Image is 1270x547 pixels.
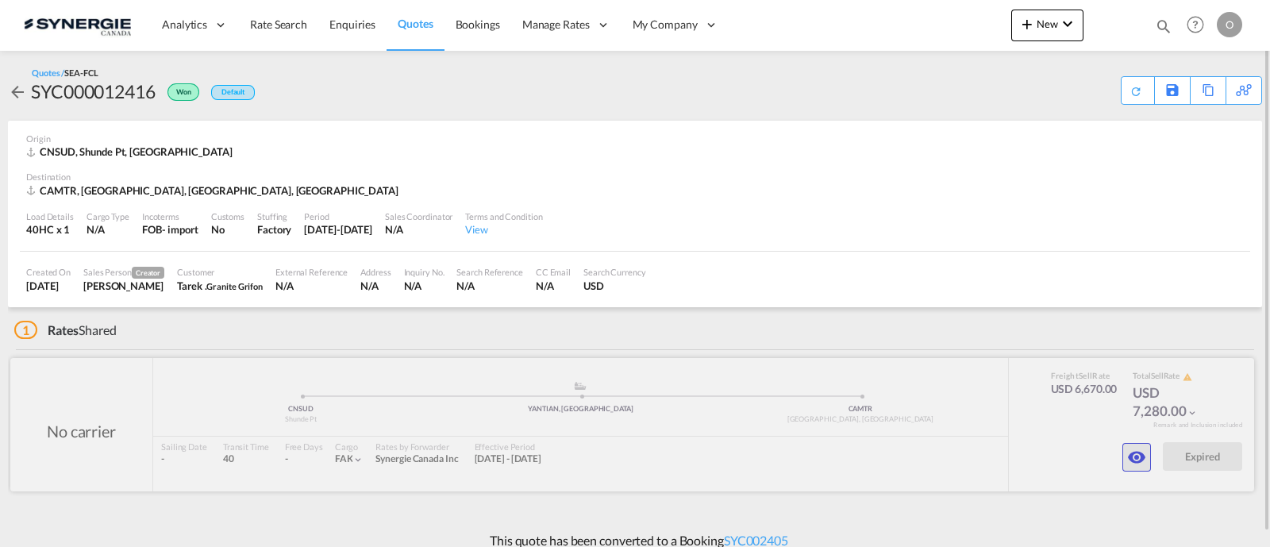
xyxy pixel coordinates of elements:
md-icon: icon-chevron-down [1058,14,1077,33]
md-icon: icon-plus 400-fg [1018,14,1037,33]
md-icon: icon-eye [1127,448,1146,467]
div: Terms and Condition [465,210,542,222]
div: N/A [536,279,571,293]
div: Period [304,210,372,222]
div: Quotes /SEA-FCL [32,67,98,79]
span: New [1018,17,1077,30]
md-icon: icon-magnify [1155,17,1172,35]
div: N/A [275,279,348,293]
span: Won [176,87,195,102]
div: O [1217,12,1242,37]
div: Factory Stuffing [257,222,291,237]
div: 30 Jun 2025 [304,222,372,237]
div: SYC000012416 [31,79,156,104]
div: Cargo Type [87,210,129,222]
span: Help [1182,11,1209,38]
div: Default [211,85,255,100]
button: icon-eye [1122,443,1151,472]
div: Load Details [26,210,74,222]
div: CAMTR, Montreal, QC, Americas [26,183,402,198]
span: Creator [132,267,164,279]
div: CC Email [536,266,571,278]
md-icon: icon-refresh [1130,84,1143,98]
div: Shared [14,322,117,339]
div: 40HC x 1 [26,222,74,237]
span: Enquiries [329,17,375,31]
span: Manage Rates [522,17,590,33]
div: Search Reference [456,266,522,278]
span: Quotes [398,17,433,30]
div: N/A [456,279,522,293]
div: Created On [26,266,71,278]
div: Quote PDF is not available at this time [1130,77,1146,98]
div: External Reference [275,266,348,278]
div: Adriana Groposila [83,279,164,293]
div: N/A [87,222,129,237]
span: Rate Search [250,17,307,31]
div: USD [583,279,646,293]
div: View [465,222,542,237]
div: Save As Template [1155,77,1190,104]
span: Rates [48,322,79,337]
div: No [211,222,244,237]
div: Stuffing [257,210,291,222]
div: N/A [404,279,444,293]
div: icon-arrow-left [8,79,31,104]
md-icon: icon-arrow-left [8,83,27,102]
div: CNSUD, Shunde Pt, Asia Pacific [26,144,237,159]
div: 13 Jun 2025 [26,279,71,293]
div: Incoterms [142,210,198,222]
div: Won [156,79,203,104]
span: SEA-FCL [64,67,98,78]
div: Sales Coordinator [385,210,452,222]
div: N/A [360,279,391,293]
span: Bookings [456,17,500,31]
img: 1f56c880d42311ef80fc7dca854c8e59.png [24,7,131,43]
div: Destination [26,171,1244,183]
span: Analytics [162,17,207,33]
span: 1 [14,321,37,339]
div: Help [1182,11,1217,40]
div: Search Currency [583,266,646,278]
div: icon-magnify [1155,17,1172,41]
div: Inquiry No. [404,266,444,278]
button: icon-plus 400-fgNewicon-chevron-down [1011,10,1083,41]
div: - import [162,222,198,237]
span: Granite Grifon [206,281,263,291]
div: FOB [142,222,162,237]
div: Tarek . [177,279,263,293]
div: Customer [177,266,263,278]
div: N/A [385,222,452,237]
div: Sales Person [83,266,164,279]
div: Address [360,266,391,278]
div: Origin [26,133,1244,144]
span: My Company [633,17,698,33]
div: Customs [211,210,244,222]
span: CNSUD, Shunde Pt, [GEOGRAPHIC_DATA] [40,145,233,158]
